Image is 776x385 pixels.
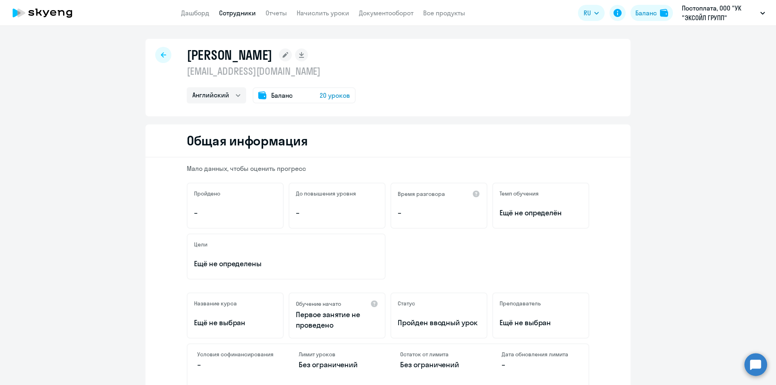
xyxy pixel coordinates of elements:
p: Пройден вводный урок [398,318,480,328]
span: Баланс [271,90,293,100]
p: [EMAIL_ADDRESS][DOMAIN_NAME] [187,65,356,78]
h5: Темп обучения [500,190,539,197]
p: Без ограничений [400,360,477,370]
h5: Цели [194,241,207,248]
span: 20 уроков [320,90,350,100]
p: – [296,208,378,218]
p: – [398,208,480,218]
button: Постоплата, ООО "УК "ЭКСОЙЛ ГРУПП" [678,3,769,23]
button: Балансbalance [630,5,673,21]
p: – [502,360,579,370]
a: Отчеты [266,9,287,17]
span: RU [584,8,591,18]
a: Начислить уроки [297,9,349,17]
h4: Остаток от лимита [400,351,477,358]
div: Баланс [635,8,657,18]
h5: Обучение начато [296,300,341,307]
h4: Дата обновления лимита [502,351,579,358]
p: Ещё не выбран [194,318,276,328]
h1: [PERSON_NAME] [187,47,272,63]
h5: Преподаватель [500,300,541,307]
a: Сотрудники [219,9,256,17]
p: Первое занятие не проведено [296,309,378,330]
p: – [194,208,276,218]
p: Постоплата, ООО "УК "ЭКСОЙЛ ГРУПП" [682,3,757,23]
h5: Пройдено [194,190,220,197]
h4: Условия софинансирования [197,351,274,358]
a: Дашборд [181,9,209,17]
img: balance [660,9,668,17]
button: RU [578,5,605,21]
p: Мало данных, чтобы оценить прогресс [187,164,589,173]
span: Ещё не определён [500,208,582,218]
a: Документооборот [359,9,413,17]
h5: Время разговора [398,190,445,198]
h2: Общая информация [187,133,308,149]
a: Все продукты [423,9,465,17]
h5: Статус [398,300,415,307]
p: Ещё не определены [194,259,378,269]
p: – [197,360,274,370]
h5: Название курса [194,300,237,307]
p: Ещё не выбран [500,318,582,328]
h4: Лимит уроков [299,351,376,358]
p: Без ограничений [299,360,376,370]
h5: До повышения уровня [296,190,356,197]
